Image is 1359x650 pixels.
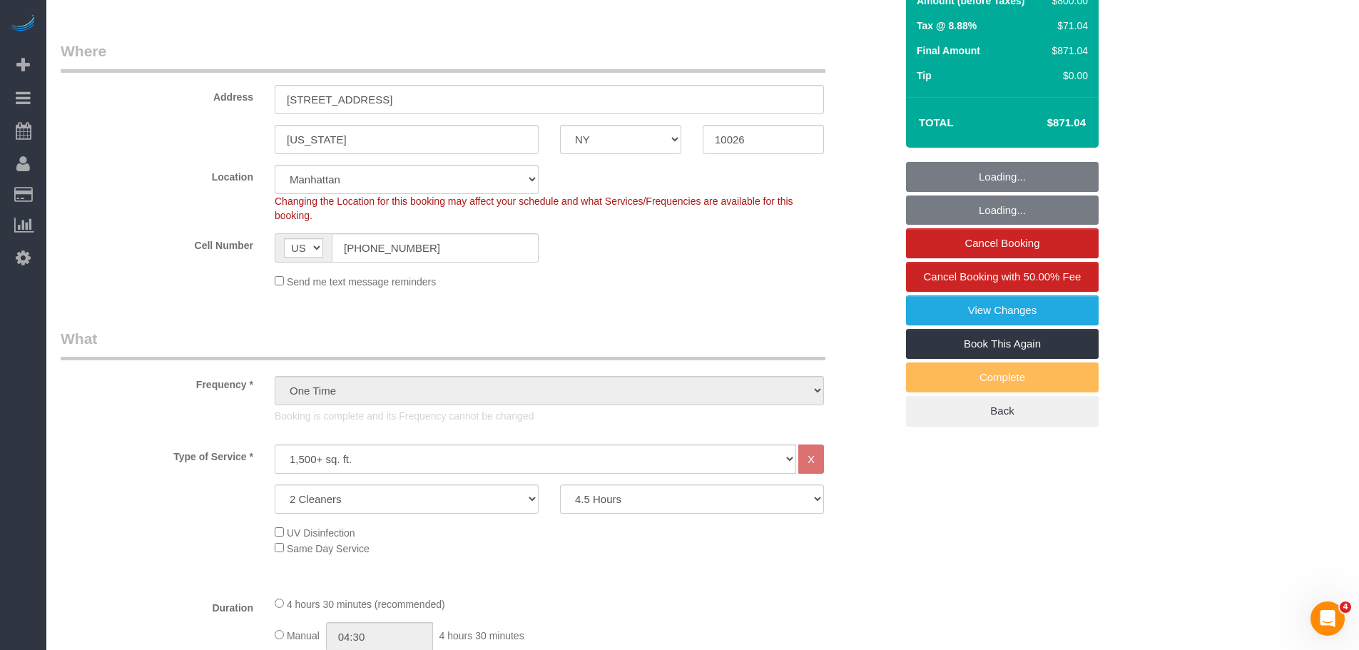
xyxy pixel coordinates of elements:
label: Address [50,85,264,104]
div: $0.00 [1047,68,1088,83]
input: Zip Code [703,125,824,154]
span: Cancel Booking with 50.00% Fee [924,270,1081,283]
strong: Total [919,116,954,128]
label: Duration [50,596,264,615]
a: Back [906,396,1099,426]
label: Tax @ 8.88% [917,19,977,33]
span: UV Disinfection [287,527,355,539]
input: Cell Number [332,233,539,263]
div: $871.04 [1047,44,1088,58]
a: Cancel Booking [906,228,1099,258]
label: Frequency * [50,372,264,392]
span: 4 hours 30 minutes [439,630,524,641]
label: Location [50,165,264,184]
span: Send me text message reminders [287,276,436,288]
label: Type of Service * [50,445,264,464]
span: Same Day Service [287,543,370,554]
legend: What [61,328,825,360]
h4: $871.04 [1004,117,1086,129]
a: Book This Again [906,329,1099,359]
img: Automaid Logo [9,14,37,34]
p: Booking is complete and its Frequency cannot be changed [275,409,824,423]
label: Cell Number [50,233,264,253]
iframe: Intercom live chat [1310,601,1345,636]
span: 4 hours 30 minutes (recommended) [287,599,445,610]
span: Manual [287,630,320,641]
a: View Changes [906,295,1099,325]
legend: Where [61,41,825,73]
input: City [275,125,539,154]
span: 4 [1340,601,1351,613]
label: Final Amount [917,44,980,58]
span: Changing the Location for this booking may affect your schedule and what Services/Frequencies are... [275,195,793,221]
div: $71.04 [1047,19,1088,33]
label: Tip [917,68,932,83]
a: Cancel Booking with 50.00% Fee [906,262,1099,292]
